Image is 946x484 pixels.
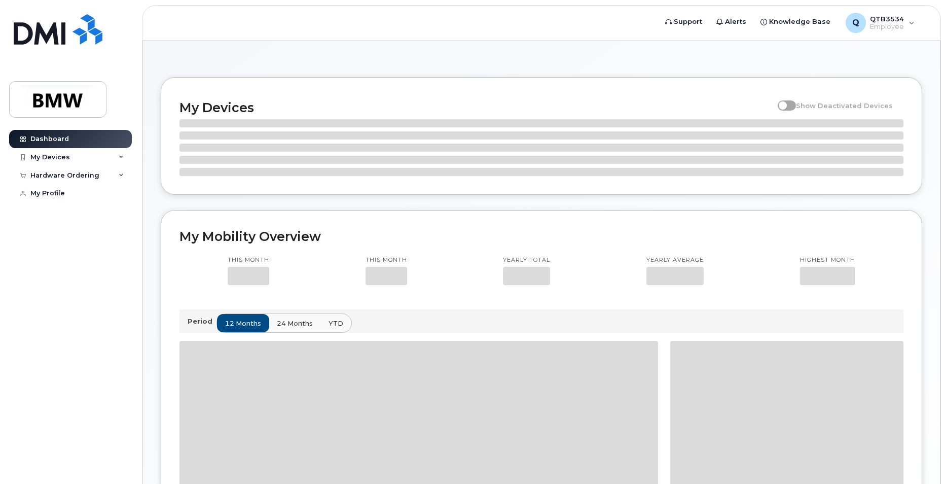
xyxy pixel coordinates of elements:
[329,319,343,328] span: YTD
[366,256,407,264] p: This month
[179,229,903,244] h2: My Mobility Overview
[796,101,893,110] span: Show Deactivated Devices
[646,256,704,264] p: Yearly average
[188,317,216,326] p: Period
[503,256,550,264] p: Yearly total
[228,256,269,264] p: This month
[179,100,773,115] h2: My Devices
[800,256,855,264] p: Highest month
[277,319,313,328] span: 24 months
[778,96,786,104] input: Show Deactivated Devices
